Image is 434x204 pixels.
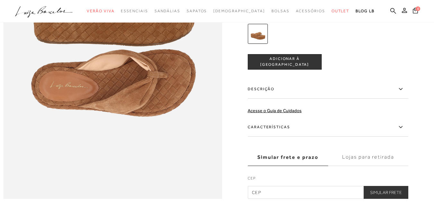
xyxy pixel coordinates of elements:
label: Características [248,118,408,137]
span: [DEMOGRAPHIC_DATA] [213,9,265,13]
span: BLOG LB [356,9,374,13]
label: Descrição [248,80,408,99]
span: Verão Viva [87,9,114,13]
span: ADICIONAR À [GEOGRAPHIC_DATA] [248,56,321,67]
a: categoryNavScreenReaderText [87,5,114,17]
a: Acesse o Guia de Cuidados [248,108,302,113]
img: SANDÁLIA PLATAFORMA FLAT EM CAMURÇA CARAMELO [248,24,268,44]
label: CEP [248,175,408,184]
span: Outlet [332,9,350,13]
a: categoryNavScreenReaderText [155,5,180,17]
a: categoryNavScreenReaderText [332,5,350,17]
a: noSubCategoriesText [213,5,265,17]
span: 0 [416,6,420,11]
a: categoryNavScreenReaderText [271,5,289,17]
button: Simular Frete [364,186,408,199]
button: ADICIONAR À [GEOGRAPHIC_DATA] [248,54,322,70]
label: Simular frete e prazo [248,149,328,166]
a: categoryNavScreenReaderText [121,5,148,17]
a: BLOG LB [356,5,374,17]
a: categoryNavScreenReaderText [187,5,207,17]
label: Lojas para retirada [328,149,408,166]
span: Acessórios [296,9,325,13]
a: categoryNavScreenReaderText [296,5,325,17]
span: Bolsas [271,9,289,13]
input: CEP [248,186,408,199]
button: 0 [411,7,420,16]
span: Sapatos [187,9,207,13]
span: Sandálias [155,9,180,13]
span: Essenciais [121,9,148,13]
